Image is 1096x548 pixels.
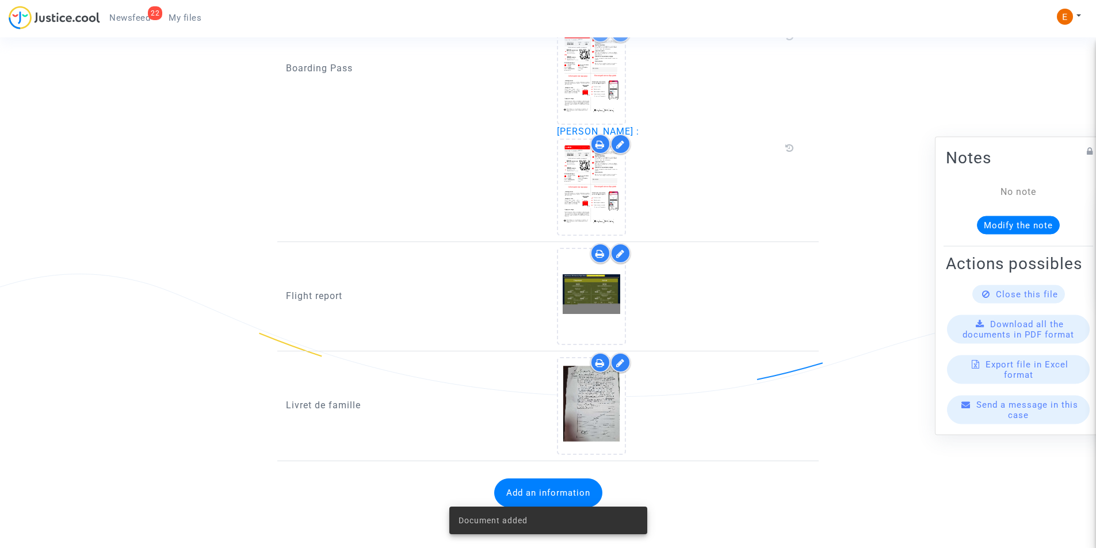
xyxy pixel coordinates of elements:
span: My files [169,13,201,23]
p: Boarding Pass [286,61,540,75]
img: jc-logo.svg [9,6,100,29]
h2: Actions possibles [946,253,1091,273]
div: No note [963,185,1074,198]
button: Modify the note [977,216,1060,234]
span: Close this file [996,289,1058,299]
a: My files [159,9,211,26]
span: Export file in Excel format [986,359,1068,380]
p: Livret de famille [286,398,540,412]
img: ACg8ocIeiFvHKe4dA5oeRFd_CiCnuxWUEc1A2wYhRJE3TTWt=s96-c [1057,9,1073,25]
h2: Notes [946,147,1091,167]
p: Flight report [286,289,540,303]
span: Document added [459,515,528,526]
button: Add an information [494,478,602,507]
span: Newsfeed [109,13,150,23]
span: [PERSON_NAME] : [557,126,639,137]
span: Download all the documents in PDF format [963,319,1074,339]
div: 22 [148,6,162,20]
span: Send a message in this case [976,399,1078,420]
a: 22Newsfeed [100,9,159,26]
